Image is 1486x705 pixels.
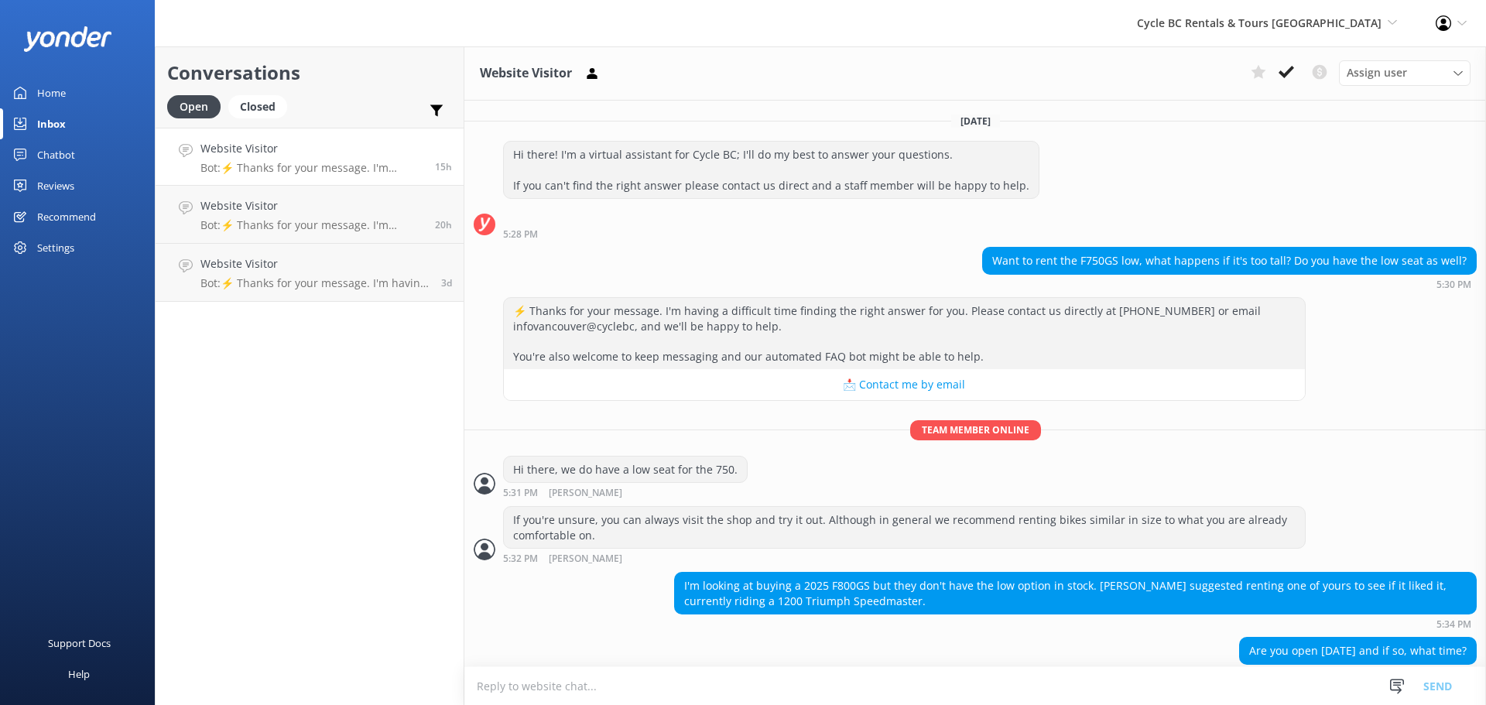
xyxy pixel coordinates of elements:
a: Website VisitorBot:⚡ Thanks for your message. I'm having a difficult time finding the right answe... [156,244,464,302]
div: ⚡ Thanks for your message. I'm having a difficult time finding the right answer for you. Please c... [504,298,1305,369]
strong: 5:34 PM [1436,620,1471,629]
div: Settings [37,232,74,263]
textarea: To enrich screen reader interactions, please activate Accessibility in Grammarly extension settings [464,667,1486,705]
h3: Website Visitor [480,63,572,84]
span: [PERSON_NAME] [549,488,622,498]
div: I'm looking at buying a 2025 F800GS but they don't have the low option in stock. [PERSON_NAME] su... [675,573,1476,614]
span: [PERSON_NAME] [549,554,622,564]
span: Sep 27 2025 01:06pm (UTC -07:00) America/Tijuana [435,218,452,231]
span: Sep 24 2025 05:26pm (UTC -07:00) America/Tijuana [441,276,452,289]
div: Chatbot [37,139,75,170]
div: Hi there, we do have a low seat for the 750. [504,457,747,483]
span: Assign user [1347,64,1407,81]
div: Hi there! I'm a virtual assistant for Cycle BC; I'll do my best to answer your questions. If you ... [504,142,1039,198]
strong: 5:30 PM [1436,280,1471,289]
strong: 5:32 PM [503,554,538,564]
div: Open [167,95,221,118]
h4: Website Visitor [200,255,430,272]
span: [DATE] [951,115,1000,128]
a: Website VisitorBot:⚡ Thanks for your message. I'm having a difficult time finding the right answe... [156,128,464,186]
span: Sep 27 2025 05:30pm (UTC -07:00) America/Tijuana [435,160,452,173]
span: Cycle BC Rentals & Tours [GEOGRAPHIC_DATA] [1137,15,1382,30]
a: Website VisitorBot:⚡ Thanks for your message. I'm having a difficult time finding the right answe... [156,186,464,244]
p: Bot: ⚡ Thanks for your message. I'm having a difficult time finding the right answer for you. Ple... [200,161,423,175]
button: 📩 Contact me by email [504,369,1305,400]
span: Team member online [910,420,1041,440]
a: Open [167,98,228,115]
div: Support Docs [48,628,111,659]
img: yonder-white-logo.png [23,26,112,52]
div: Are you open [DATE] and if so, what time? [1240,638,1476,664]
div: Help [68,659,90,690]
strong: 5:31 PM [503,488,538,498]
div: Closed [228,95,287,118]
div: Want to rent the F750GS low, what happens if it's too tall? Do you have the low seat as well? [983,248,1476,274]
h4: Website Visitor [200,197,423,214]
h2: Conversations [167,58,452,87]
div: Inbox [37,108,66,139]
a: Closed [228,98,295,115]
div: Sep 27 2025 05:34pm (UTC -07:00) America/Tijuana [674,618,1477,629]
div: Sep 27 2025 05:30pm (UTC -07:00) America/Tijuana [982,279,1477,289]
div: Assign User [1339,60,1471,85]
div: Reviews [37,170,74,201]
div: Sep 27 2025 05:28pm (UTC -07:00) America/Tijuana [503,228,1039,239]
strong: 5:28 PM [503,230,538,239]
h4: Website Visitor [200,140,423,157]
div: Sep 27 2025 05:32pm (UTC -07:00) America/Tijuana [503,553,1306,564]
div: Sep 27 2025 05:31pm (UTC -07:00) America/Tijuana [503,487,748,498]
p: Bot: ⚡ Thanks for your message. I'm having a difficult time finding the right answer for you. Ple... [200,276,430,290]
p: Bot: ⚡ Thanks for your message. I'm having a difficult time finding the right answer for you. Ple... [200,218,423,232]
div: Home [37,77,66,108]
div: Recommend [37,201,96,232]
div: If you're unsure, you can always visit the shop and try it out. Although in general we recommend ... [504,507,1305,548]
